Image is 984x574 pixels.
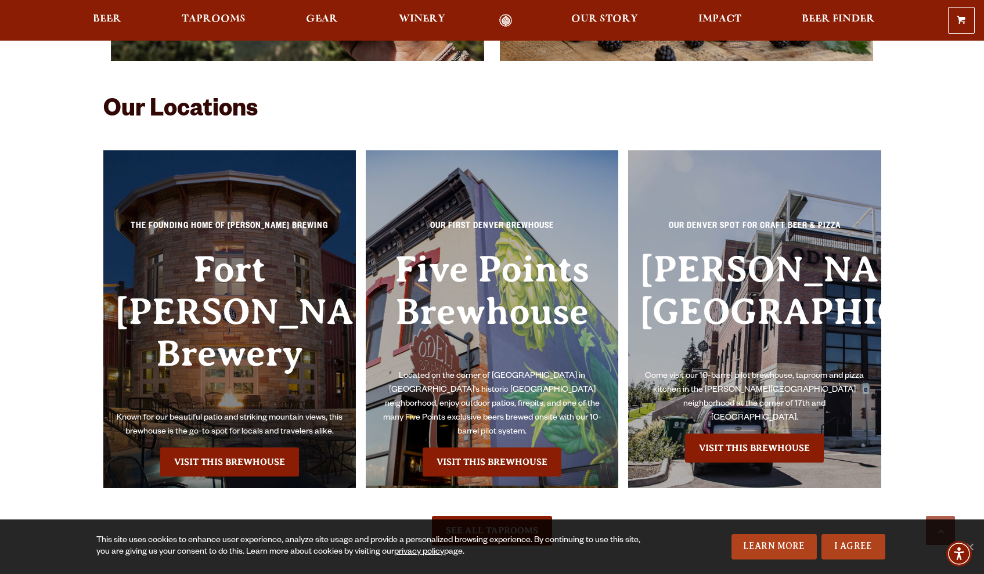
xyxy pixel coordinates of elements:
div: Accessibility Menu [946,541,972,566]
span: Gear [306,15,338,24]
a: Beer Finder [794,14,882,27]
h2: Our Locations [103,98,881,125]
h3: [PERSON_NAME][GEOGRAPHIC_DATA] [640,248,870,370]
h3: Fort [PERSON_NAME] Brewery [115,248,345,411]
span: Our Story [571,15,638,24]
span: Beer Finder [802,15,875,24]
a: Visit the Fort Collin's Brewery & Taproom [160,447,299,476]
span: Winery [399,15,445,24]
p: Our First Denver Brewhouse [377,220,607,241]
a: See All Taprooms [432,516,552,545]
a: Visit the Five Points Brewhouse [423,447,561,476]
p: Known for our beautiful patio and striking mountain views, this brewhouse is the go-to spot for l... [115,411,345,439]
p: Our Denver spot for craft beer & pizza [640,220,870,241]
a: Visit the Sloan’s Lake Brewhouse [685,434,824,463]
p: Located on the corner of [GEOGRAPHIC_DATA] in [GEOGRAPHIC_DATA]’s historic [GEOGRAPHIC_DATA] neig... [377,370,607,439]
a: Impact [691,14,749,27]
div: This site uses cookies to enhance user experience, analyze site usage and provide a personalized ... [96,535,652,558]
h3: Five Points Brewhouse [377,248,607,370]
a: I Agree [821,534,885,559]
a: Winery [391,14,453,27]
p: Come visit our 10-barrel pilot brewhouse, taproom and pizza kitchen in the [PERSON_NAME][GEOGRAPH... [640,370,870,425]
a: Beer [85,14,129,27]
a: Taprooms [174,14,253,27]
span: Taprooms [182,15,246,24]
span: Beer [93,15,121,24]
a: Our Story [564,14,646,27]
a: privacy policy [394,548,444,557]
a: Gear [298,14,345,27]
span: Impact [698,15,741,24]
a: Scroll to top [926,516,955,545]
p: The Founding Home of [PERSON_NAME] Brewing [115,220,345,241]
a: Learn More [731,534,817,559]
a: Odell Home [484,14,528,27]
